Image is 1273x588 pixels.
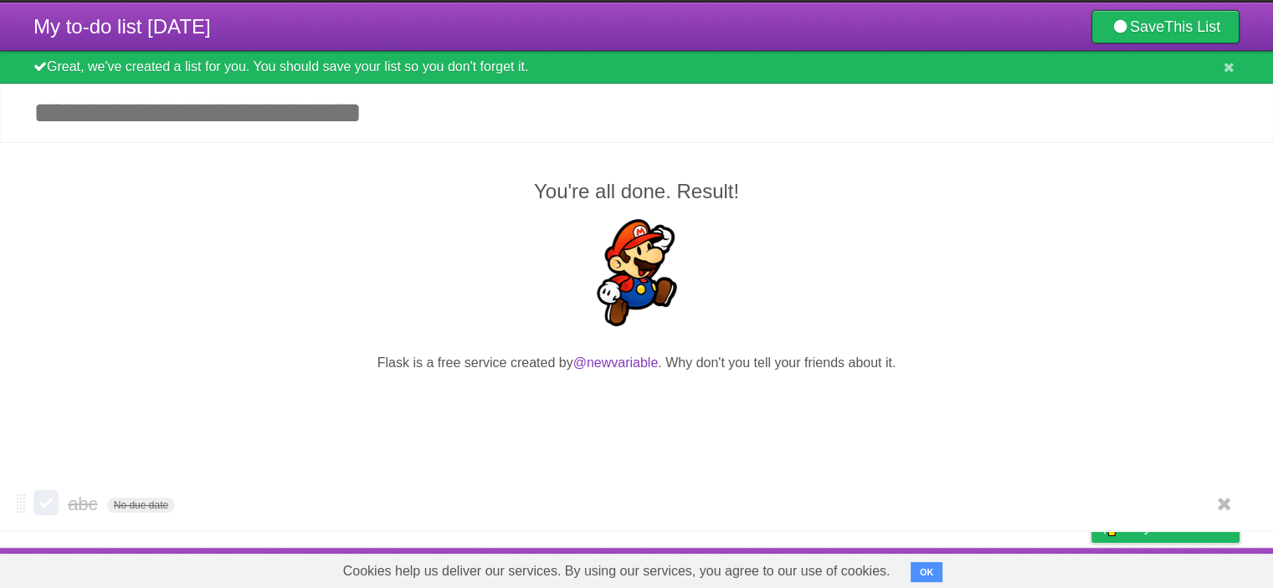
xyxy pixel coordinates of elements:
[33,176,1240,207] h2: You're all done. Result!
[607,394,667,417] iframe: X Post Button
[1070,552,1113,584] a: Privacy
[911,562,943,582] button: OK
[1134,552,1240,584] a: Suggest a feature
[573,355,659,370] a: @newvariable
[1013,552,1050,584] a: Terms
[68,493,101,514] span: abc
[33,353,1240,373] p: Flask is a free service created by . Why don't you tell your friends about it.
[33,490,59,515] label: Done
[1091,10,1240,43] a: SaveThis List
[1164,18,1220,35] b: This List
[326,555,907,588] span: Cookies help us deliver our services. By using our services, you agree to our use of cookies.
[1127,513,1231,542] span: Buy me a coffee
[869,552,904,584] a: About
[33,15,211,38] span: My to-do list [DATE]
[924,552,992,584] a: Developers
[107,498,175,513] span: No due date
[583,219,690,326] img: Super Mario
